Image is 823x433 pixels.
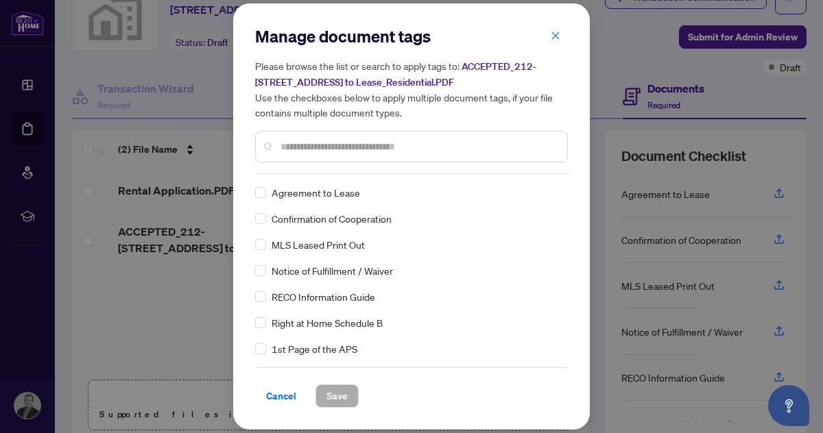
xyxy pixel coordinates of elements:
span: RECO Information Guide [272,289,375,304]
h2: Manage document tags [255,25,568,47]
h5: Please browse the list or search to apply tags to: Use the checkboxes below to apply multiple doc... [255,58,568,120]
span: Notice of Fulfillment / Waiver [272,263,393,278]
button: Cancel [255,384,307,408]
button: Open asap [768,385,809,426]
span: Cancel [266,385,296,407]
span: Agreement to Lease [272,185,360,200]
span: Confirmation of Cooperation [272,211,392,226]
span: close [551,31,560,40]
span: Right at Home Schedule B [272,315,383,330]
span: MLS Leased Print Out [272,237,365,252]
span: 1st Page of the APS [272,341,357,356]
button: Save [315,384,359,408]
